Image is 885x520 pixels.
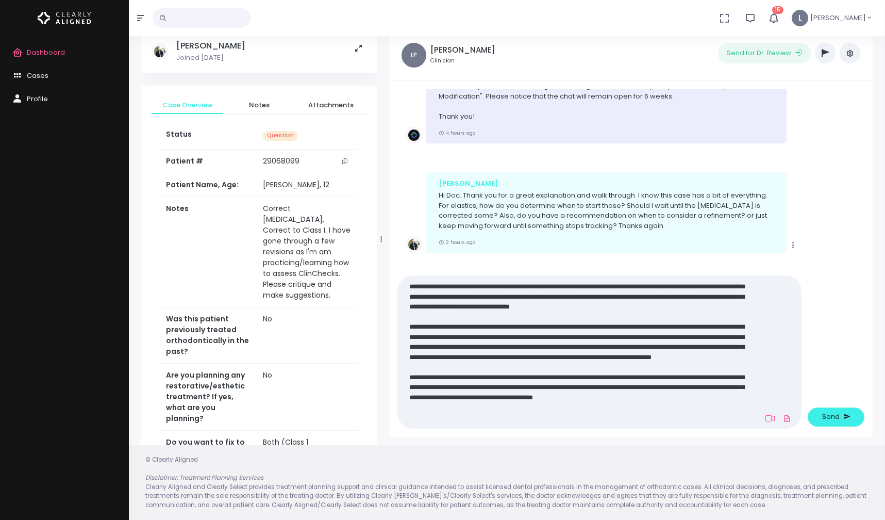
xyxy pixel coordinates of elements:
span: Question [263,131,298,141]
a: Add Loom Video [763,414,777,423]
a: Add Files [781,409,793,428]
span: [PERSON_NAME] [810,13,866,23]
td: [PERSON_NAME], 12 [257,173,358,197]
span: L [792,10,808,26]
th: Patient # [160,149,257,173]
small: 2 hours ago [439,239,475,246]
td: No [257,307,358,364]
button: Send for Dr. Review [718,43,811,63]
small: 4 hours ago [439,129,475,136]
th: Do you want to fix to Class 1 occlusion? [160,431,257,476]
td: 29068099 [257,150,358,173]
h5: [PERSON_NAME] [176,41,245,51]
button: Send [808,408,864,427]
th: Was this patient previously treated orthodontically in the past? [160,307,257,364]
p: Hi Doc. Thank you for a great explanation and walk through. I know this case has a bit of everyth... [439,190,774,231]
div: scrollable content [141,30,377,448]
span: Cases [27,71,48,80]
h5: [PERSON_NAME] [430,45,495,55]
td: No [257,364,358,431]
span: Dashboard [27,47,65,57]
p: Joined [DATE] [176,53,245,63]
span: Notes [231,100,287,110]
div: © Clearly Aligned Clearly Aligned and Clearly Select provides treatment planning support and clin... [135,456,879,510]
td: Both (Class 1 [MEDICAL_DATA] & Class 1 Canine) [257,431,358,476]
img: Logo Horizontal [38,7,91,29]
div: [PERSON_NAME] [439,178,774,189]
span: 15 [772,6,783,14]
span: Attachments [303,100,358,110]
em: Disclaimer: Treatment Planning Services [145,474,263,482]
span: LP [402,43,426,68]
th: Are you planning any restorative/esthetic treatment? If yes, what are you planning? [160,364,257,431]
th: Status [160,123,257,149]
td: Correct [MEDICAL_DATA], Correct to Class I. I have gone through a few revisions as I'm am practic... [257,197,358,307]
span: Profile [27,94,48,104]
small: Clinician [430,57,495,65]
th: Notes [160,197,257,307]
th: Patient Name, Age: [160,173,257,197]
span: Send [822,412,840,422]
span: Case Overview [160,100,215,110]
